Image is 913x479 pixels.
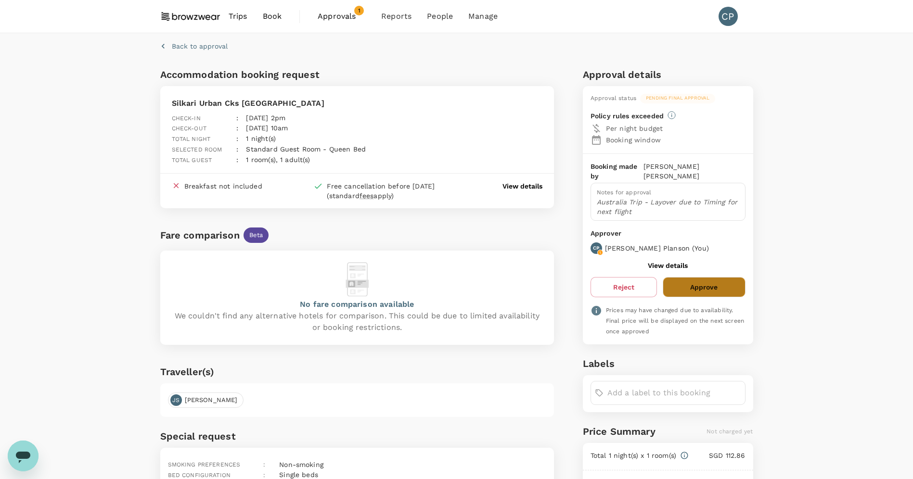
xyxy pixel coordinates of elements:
p: [DATE] 2pm [246,113,285,123]
span: fees [360,192,374,200]
span: People [427,11,453,22]
span: Beta [244,231,269,240]
p: Australia Trip - Layover due to Timing for next flight [597,197,739,216]
p: Policy rules exceeded [591,111,664,121]
span: Manage [468,11,498,22]
p: We couldn't find any alternative hotels for comparison. This could be due to limited availability... [172,310,543,333]
span: Check-out [172,125,206,132]
iframe: Button to launch messaging window [8,441,39,471]
img: hotel-alternative-empty-logo [346,262,369,296]
div: Non-smoking [275,456,323,469]
span: Notes for approval [597,189,652,196]
h6: Traveller(s) [160,364,554,379]
img: Browzwear Solutions Pte Ltd [160,6,221,27]
p: SGD 112.86 [689,451,745,460]
div: Free cancellation before [DATE] (standard apply) [327,181,463,201]
button: Approve [663,277,745,297]
span: Reports [381,11,411,22]
p: [DATE] 10am [246,123,288,133]
div: JS [170,394,182,406]
button: Reject [591,277,657,297]
input: Add a label to this booking [607,385,741,401]
p: Per night budget [606,124,746,133]
span: Pending final approval [640,95,715,101]
h6: Price Summary [583,424,656,439]
div: : [229,126,238,144]
button: View details [648,262,688,269]
div: Approval status [591,94,636,103]
span: Book [263,11,282,22]
p: Silkari Urban Cks [GEOGRAPHIC_DATA] [172,98,386,109]
span: Total night [172,136,211,142]
span: Bed configuration [168,472,231,479]
span: 1 [354,6,364,15]
span: Total guest [172,157,212,164]
button: View details [502,181,542,191]
div: Breakfast not included [184,181,262,191]
p: 1 night(s) [246,134,276,143]
p: CP [593,245,599,252]
span: [PERSON_NAME] [179,396,244,405]
div: : [229,147,238,165]
span: Trips [229,11,247,22]
p: 1 room(s), 1 adult(s) [246,155,310,164]
span: Prices may have changed due to availability. Final price will be displayed on the next screen onc... [606,307,744,335]
span: Check-in [172,115,201,122]
span: Approvals [318,11,366,22]
h6: Accommodation booking request [160,67,355,82]
span: Selected room [172,146,222,153]
div: : [229,105,238,124]
span: Not charged yet [707,428,753,435]
div: : [229,137,238,155]
span: Smoking preferences [168,461,241,468]
h6: Special request [160,429,554,444]
div: : [229,115,238,134]
p: [PERSON_NAME] [PERSON_NAME] [643,162,746,181]
p: Booking made by [591,162,643,181]
button: Back to approval [160,41,228,51]
p: Back to approval [172,41,228,51]
p: Booking window [606,135,746,145]
h6: Approval details [583,67,753,82]
p: Approver [591,228,746,239]
p: Total 1 night(s) x 1 room(s) [591,451,676,460]
h6: Labels [583,356,753,371]
p: [PERSON_NAME] Planson ( You ) [605,243,709,253]
div: Fare comparison [160,227,240,243]
span: : [263,461,265,468]
p: Standard Guest Room - Queen Bed [246,144,366,154]
span: : [263,472,265,479]
p: No fare comparison available [300,299,414,310]
div: CP [719,7,738,26]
